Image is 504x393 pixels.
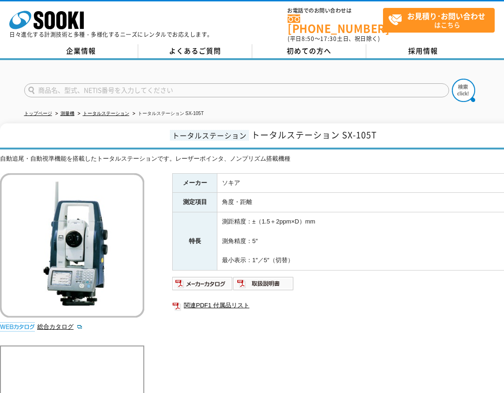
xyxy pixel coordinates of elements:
[233,282,294,289] a: 取扱説明書
[288,14,383,34] a: [PHONE_NUMBER]
[172,276,233,291] img: メーカーカタログ
[172,282,233,289] a: メーカーカタログ
[60,111,74,116] a: 測量機
[388,8,494,32] span: はこちら
[302,34,315,43] span: 8:50
[173,173,217,193] th: メーカー
[383,8,495,33] a: お見積り･お問い合わせはこちら
[233,276,294,291] img: 取扱説明書
[173,212,217,271] th: 特長
[24,111,52,116] a: トップページ
[24,44,138,58] a: 企業情報
[252,44,366,58] a: 初めての方へ
[407,10,485,21] strong: お見積り･お問い合わせ
[288,8,383,14] span: お電話でのお問い合わせは
[9,32,213,37] p: 日々進化する計測技術と多種・多様化するニーズにレンタルでお応えします。
[24,83,449,97] input: 商品名、型式、NETIS番号を入力してください
[138,44,252,58] a: よくあるご質問
[83,111,129,116] a: トータルステーション
[288,34,380,43] span: (平日 ～ 土日、祝日除く)
[170,130,249,141] span: トータルステーション
[366,44,480,58] a: 採用情報
[173,193,217,212] th: 測定項目
[131,109,204,119] li: トータルステーション SX-105T
[37,323,83,330] a: 総合カタログ
[452,79,475,102] img: btn_search.png
[287,46,331,56] span: 初めての方へ
[251,129,377,141] span: トータルステーション SX-105T
[320,34,337,43] span: 17:30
